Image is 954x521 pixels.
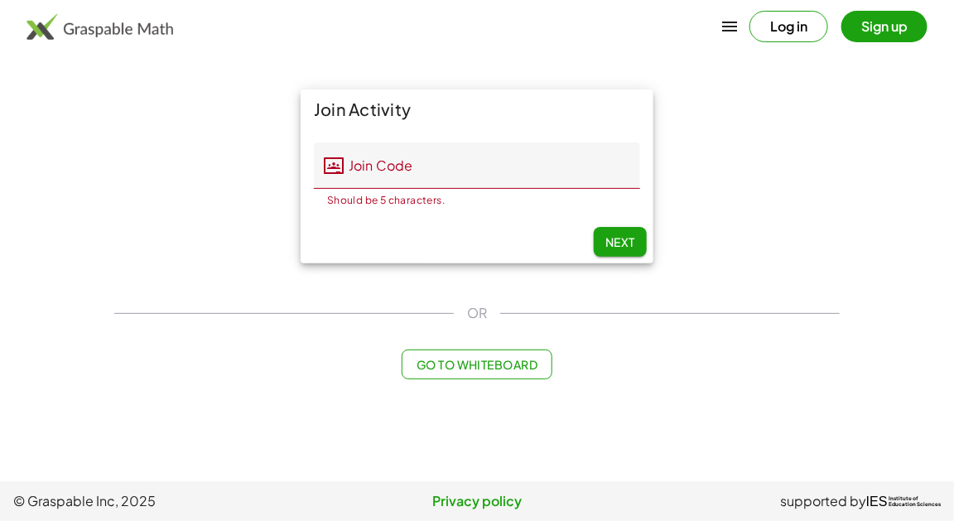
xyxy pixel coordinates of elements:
[866,491,941,511] a: IESInstitute ofEducation Sciences
[327,195,627,205] div: Should be 5 characters.
[301,89,653,129] div: Join Activity
[13,491,322,511] span: © Graspable Inc, 2025
[841,11,927,42] button: Sign up
[467,303,487,323] span: OR
[322,491,631,511] a: Privacy policy
[605,234,635,249] span: Next
[889,496,941,508] span: Institute of Education Sciences
[594,227,647,257] button: Next
[416,357,537,372] span: Go to Whiteboard
[749,11,828,42] button: Log in
[780,491,866,511] span: supported by
[402,350,552,379] button: Go to Whiteboard
[866,494,888,509] span: IES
